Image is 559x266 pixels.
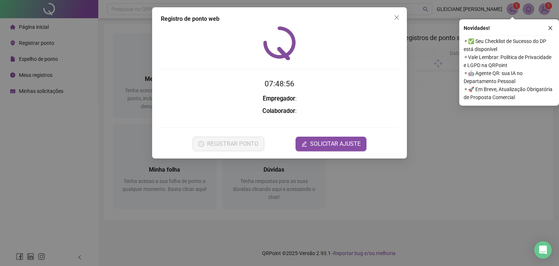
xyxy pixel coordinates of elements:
[394,15,400,20] span: close
[464,69,555,85] span: ⚬ 🤖 Agente QR: sua IA no Departamento Pessoal
[263,26,296,60] img: QRPoint
[263,95,295,102] strong: Empregador
[310,140,361,148] span: SOLICITAR AJUSTE
[534,241,552,259] div: Open Intercom Messenger
[464,24,490,32] span: Novidades !
[296,137,366,151] button: editSOLICITAR AJUSTE
[161,94,398,103] h3: :
[262,107,295,114] strong: Colaborador
[391,12,403,23] button: Close
[548,26,553,31] span: close
[301,141,307,147] span: edit
[193,137,264,151] button: REGISTRAR PONTO
[464,53,555,69] span: ⚬ Vale Lembrar: Política de Privacidade e LGPD na QRPoint
[464,85,555,101] span: ⚬ 🚀 Em Breve, Atualização Obrigatória de Proposta Comercial
[265,79,294,88] time: 07:48:56
[161,106,398,116] h3: :
[464,37,555,53] span: ⚬ ✅ Seu Checklist de Sucesso do DP está disponível
[161,15,398,23] div: Registro de ponto web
